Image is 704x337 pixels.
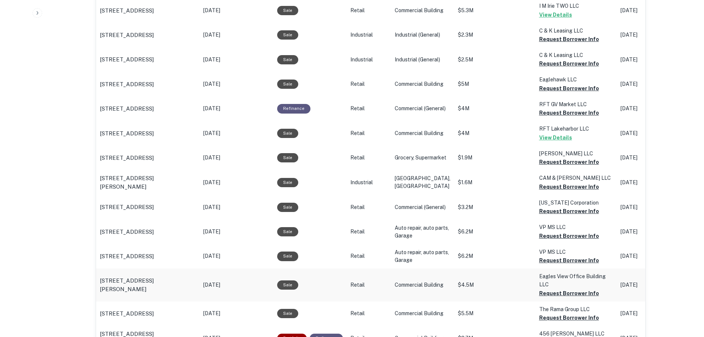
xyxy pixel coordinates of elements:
[100,203,154,212] p: [STREET_ADDRESS]
[395,105,450,112] p: Commercial (General)
[350,179,387,186] p: Industrial
[539,125,613,133] p: RFT Lakeharbor LLC
[100,276,196,294] a: [STREET_ADDRESS][PERSON_NAME]
[458,80,532,88] p: $5M
[100,174,196,191] a: [STREET_ADDRESS][PERSON_NAME]
[277,309,298,318] div: Sale
[458,129,532,137] p: $4M
[539,2,613,10] p: I M Irie TWO LLC
[620,105,687,112] p: [DATE]
[350,252,387,260] p: Retail
[100,129,196,138] a: [STREET_ADDRESS]
[620,310,687,317] p: [DATE]
[539,108,599,117] button: Request Borrower Info
[350,203,387,211] p: Retail
[350,129,387,137] p: Retail
[100,228,154,236] p: [STREET_ADDRESS]
[395,224,450,240] p: Auto repair, auto parts, Garage
[100,154,154,162] p: [STREET_ADDRESS]
[539,232,599,240] button: Request Borrower Info
[100,55,196,64] a: [STREET_ADDRESS]
[620,154,687,162] p: [DATE]
[100,252,154,261] p: [STREET_ADDRESS]
[458,281,532,289] p: $4.5M
[539,223,613,231] p: VP MS LLC
[203,203,270,211] p: [DATE]
[277,80,298,89] div: Sale
[539,174,613,182] p: CAM & [PERSON_NAME] LLC
[458,7,532,14] p: $5.3M
[458,203,532,211] p: $3.2M
[277,153,298,162] div: Sale
[203,228,270,236] p: [DATE]
[203,31,270,39] p: [DATE]
[277,252,298,261] div: Sale
[458,56,532,64] p: $2.5M
[100,203,196,212] a: [STREET_ADDRESS]
[350,105,387,112] p: Retail
[277,227,298,236] div: Sale
[539,10,572,19] button: View Details
[458,179,532,186] p: $1.6M
[539,158,599,166] button: Request Borrower Info
[539,75,613,84] p: Eaglehawk LLC
[203,310,270,317] p: [DATE]
[620,228,687,236] p: [DATE]
[100,80,196,89] a: [STREET_ADDRESS]
[203,80,270,88] p: [DATE]
[277,104,310,113] div: This loan purpose was for refinancing
[350,281,387,289] p: Retail
[203,105,270,112] p: [DATE]
[277,178,298,187] div: Sale
[100,104,196,113] a: [STREET_ADDRESS]
[620,281,687,289] p: [DATE]
[539,313,599,322] button: Request Borrower Info
[539,256,599,265] button: Request Borrower Info
[620,203,687,211] p: [DATE]
[100,31,196,40] a: [STREET_ADDRESS]
[395,56,450,64] p: Industrial (General)
[539,199,613,207] p: [US_STATE] Corporation
[539,51,613,59] p: C & K Leasing LLC
[539,100,613,108] p: RFT GV Market LLC
[395,175,450,190] p: [GEOGRAPHIC_DATA], [GEOGRAPHIC_DATA]
[620,56,687,64] p: [DATE]
[539,248,613,256] p: VP MS LLC
[620,129,687,137] p: [DATE]
[203,281,270,289] p: [DATE]
[277,6,298,15] div: Sale
[620,252,687,260] p: [DATE]
[203,56,270,64] p: [DATE]
[539,272,613,289] p: Eagles View Office Building LLC
[203,129,270,137] p: [DATE]
[350,56,387,64] p: Industrial
[277,203,298,212] div: Sale
[350,80,387,88] p: Retail
[100,228,196,236] a: [STREET_ADDRESS]
[539,289,599,298] button: Request Borrower Info
[539,59,599,68] button: Request Borrower Info
[350,154,387,162] p: Retail
[458,310,532,317] p: $5.5M
[203,252,270,260] p: [DATE]
[100,309,196,318] a: [STREET_ADDRESS]
[203,154,270,162] p: [DATE]
[539,35,599,44] button: Request Borrower Info
[539,149,613,158] p: [PERSON_NAME] LLC
[203,7,270,14] p: [DATE]
[350,310,387,317] p: Retail
[100,154,196,162] a: [STREET_ADDRESS]
[395,310,450,317] p: Commercial Building
[100,55,154,64] p: [STREET_ADDRESS]
[277,30,298,40] div: Sale
[395,80,450,88] p: Commercial Building
[458,31,532,39] p: $2.3M
[395,249,450,264] p: Auto repair, auto parts, Garage
[395,203,450,211] p: Commercial (General)
[667,278,704,313] iframe: Chat Widget
[458,252,532,260] p: $6.2M
[100,31,154,40] p: [STREET_ADDRESS]
[620,80,687,88] p: [DATE]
